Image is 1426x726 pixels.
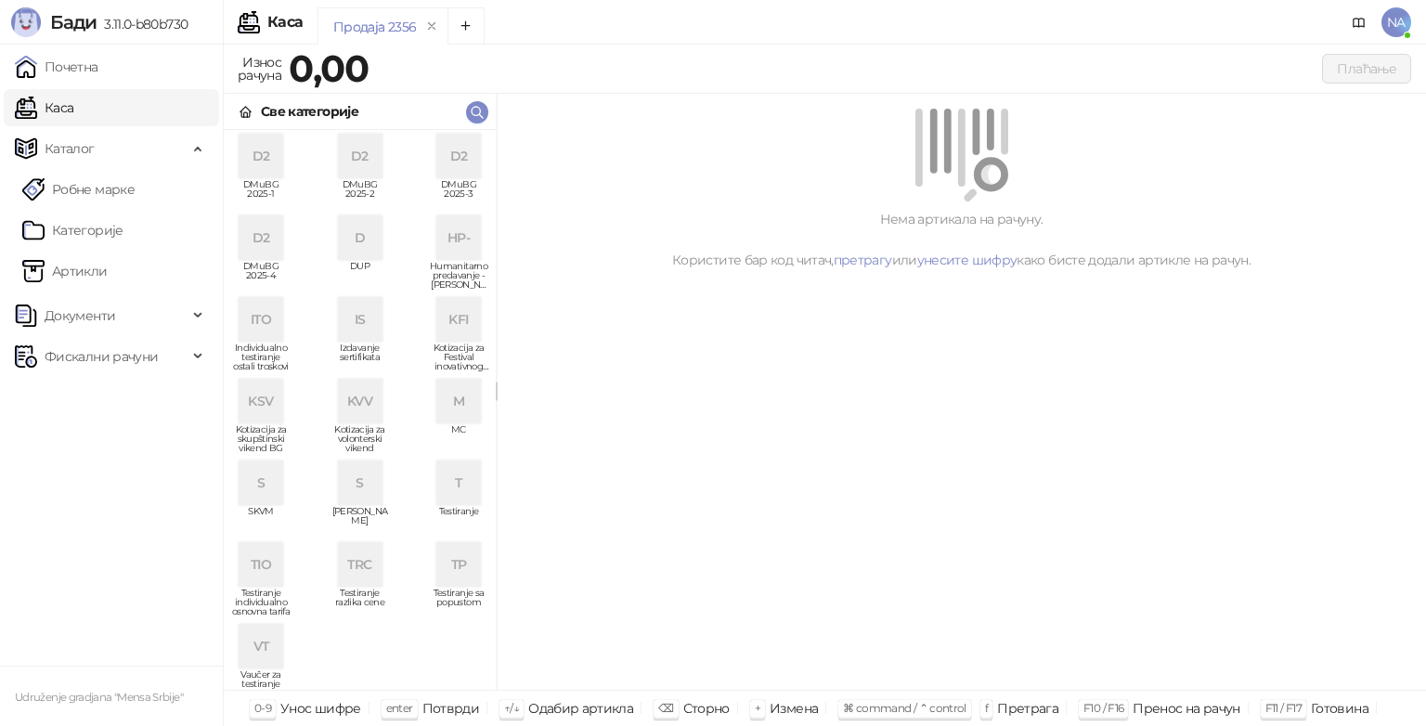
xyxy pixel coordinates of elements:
[422,696,480,720] div: Потврди
[45,130,95,167] span: Каталог
[1265,701,1302,715] span: F11 / F17
[338,460,382,505] div: S
[231,670,291,698] span: Vaučer za testiranje
[289,45,369,91] strong: 0,00
[436,297,481,342] div: KFI
[436,542,481,587] div: TP
[985,701,988,715] span: f
[658,701,673,715] span: ⌫
[834,252,892,268] a: претрагу
[239,460,283,505] div: S
[1133,696,1239,720] div: Пренос на рачун
[331,262,390,290] span: DUP
[231,507,291,535] span: SKVM
[22,212,123,249] a: Категорије
[15,89,73,126] a: Каса
[755,701,760,715] span: +
[429,425,488,453] span: MČ
[1083,701,1123,715] span: F10 / F16
[429,507,488,535] span: Testiranje
[50,11,97,33] span: Бади
[15,691,183,704] small: Udruženje gradjana "Mensa Srbije"
[331,507,390,535] span: [PERSON_NAME]
[231,262,291,290] span: DMuBG 2025-4
[261,101,358,122] div: Све категорије
[280,696,361,720] div: Унос шифре
[239,297,283,342] div: ITO
[239,379,283,423] div: KSV
[436,134,481,178] div: D2
[386,701,413,715] span: enter
[504,701,519,715] span: ↑/↓
[338,134,382,178] div: D2
[239,134,283,178] div: D2
[15,48,98,85] a: Почетна
[22,171,135,208] a: Робне марке
[234,50,285,87] div: Износ рачуна
[331,344,390,371] span: Izdavanje sertifikata
[338,542,382,587] div: TRC
[239,215,283,260] div: D2
[331,425,390,453] span: Kotizacija za volonterski vikend
[338,297,382,342] div: IS
[331,589,390,616] span: Testiranje razlika cene
[97,16,188,32] span: 3.11.0-b80b730
[254,701,271,715] span: 0-9
[843,701,966,715] span: ⌘ command / ⌃ control
[436,215,481,260] div: HP-
[1322,54,1411,84] button: Плаћање
[429,589,488,616] span: Testiranje sa popustom
[997,696,1058,720] div: Претрага
[338,379,382,423] div: KVV
[239,624,283,668] div: VT
[447,7,485,45] button: Add tab
[429,180,488,208] span: DMuBG 2025-3
[22,253,108,290] a: ArtikliАртикли
[224,130,496,690] div: grid
[519,209,1404,270] div: Нема артикала на рачуну. Користите бар код читач, или како бисте додали артикле на рачун.
[683,696,730,720] div: Сторно
[436,379,481,423] div: M
[267,15,303,30] div: Каса
[231,425,291,453] span: Kotizacija za skupštinski vikend BG
[338,215,382,260] div: D
[436,460,481,505] div: T
[331,180,390,208] span: DMuBG 2025-2
[11,7,41,37] img: Logo
[420,19,444,34] button: remove
[770,696,818,720] div: Измена
[231,589,291,616] span: Testiranje individualno osnovna tarifa
[429,262,488,290] span: Humanitarno predavanje - [PERSON_NAME]
[45,297,115,334] span: Документи
[231,180,291,208] span: DMuBG 2025-1
[1311,696,1368,720] div: Готовина
[45,338,158,375] span: Фискални рачуни
[528,696,633,720] div: Одабир артикла
[1381,7,1411,37] span: NA
[1344,7,1374,37] a: Документација
[917,252,1018,268] a: унесите шифру
[239,542,283,587] div: TIO
[429,344,488,371] span: Kotizacija za Festival inovativnog preduzetnistva
[231,344,291,371] span: Individualno testiranje ostali troskovi
[333,17,416,37] div: Продаја 2356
